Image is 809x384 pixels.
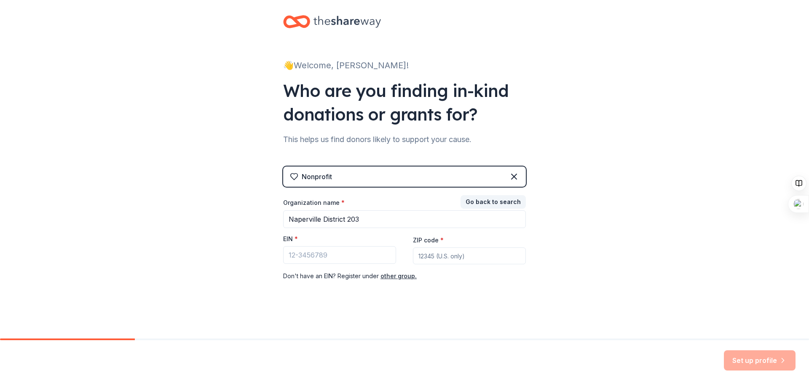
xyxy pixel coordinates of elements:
[283,59,526,72] div: 👋 Welcome, [PERSON_NAME]!
[283,246,396,264] input: 12-3456789
[413,236,444,244] label: ZIP code
[302,172,332,182] div: Nonprofit
[283,235,298,243] label: EIN
[283,79,526,126] div: Who are you finding in-kind donations or grants for?
[283,199,345,207] label: Organization name
[380,271,417,281] button: other group.
[283,271,526,281] div: Don ' t have an EIN? Register under
[461,195,526,209] button: Go back to search
[413,247,526,264] input: 12345 (U.S. only)
[283,133,526,146] div: This helps us find donors likely to support your cause.
[283,210,526,228] input: American Red Cross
